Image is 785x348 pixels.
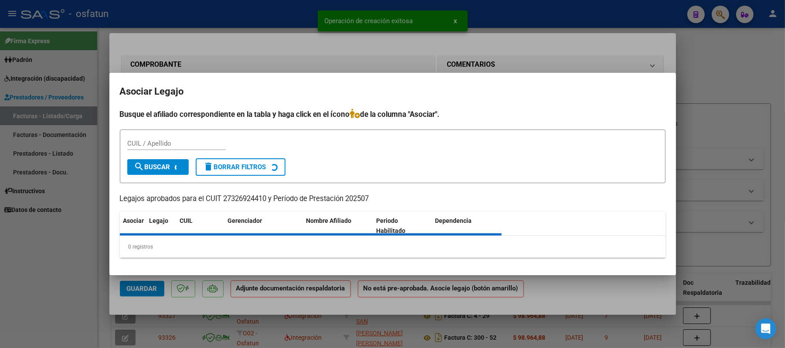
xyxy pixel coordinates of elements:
[196,158,285,176] button: Borrar Filtros
[432,212,502,240] datatable-header-cell: Dependencia
[120,212,146,240] datatable-header-cell: Asociar
[177,212,224,240] datatable-header-cell: CUIL
[134,161,145,172] mat-icon: search
[204,161,214,172] mat-icon: delete
[228,217,262,224] span: Gerenciador
[120,236,666,258] div: 0 registros
[134,163,170,171] span: Buscar
[180,217,193,224] span: CUIL
[120,194,666,205] p: Legajos aprobados para el CUIT 27326924410 y Período de Prestación 202507
[376,217,405,234] span: Periodo Habilitado
[204,163,266,171] span: Borrar Filtros
[306,217,352,224] span: Nombre Afiliado
[755,318,776,339] div: Open Intercom Messenger
[127,159,189,175] button: Buscar
[146,212,177,240] datatable-header-cell: Legajo
[303,212,373,240] datatable-header-cell: Nombre Afiliado
[224,212,303,240] datatable-header-cell: Gerenciador
[120,83,666,100] h2: Asociar Legajo
[373,212,432,240] datatable-header-cell: Periodo Habilitado
[120,109,666,120] h4: Busque el afiliado correspondiente en la tabla y haga click en el ícono de la columna "Asociar".
[435,217,472,224] span: Dependencia
[123,217,144,224] span: Asociar
[150,217,169,224] span: Legajo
